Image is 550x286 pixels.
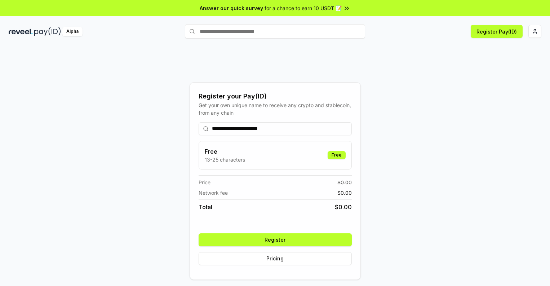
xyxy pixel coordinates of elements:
[62,27,83,36] div: Alpha
[205,147,245,156] h3: Free
[337,189,352,197] span: $ 0.00
[34,27,61,36] img: pay_id
[199,233,352,246] button: Register
[200,4,263,12] span: Answer our quick survey
[335,203,352,211] span: $ 0.00
[471,25,523,38] button: Register Pay(ID)
[199,189,228,197] span: Network fee
[199,252,352,265] button: Pricing
[9,27,33,36] img: reveel_dark
[265,4,342,12] span: for a chance to earn 10 USDT 📝
[199,91,352,101] div: Register your Pay(ID)
[199,101,352,116] div: Get your own unique name to receive any crypto and stablecoin, from any chain
[199,203,212,211] span: Total
[328,151,346,159] div: Free
[205,156,245,163] p: 13-25 characters
[337,179,352,186] span: $ 0.00
[199,179,210,186] span: Price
